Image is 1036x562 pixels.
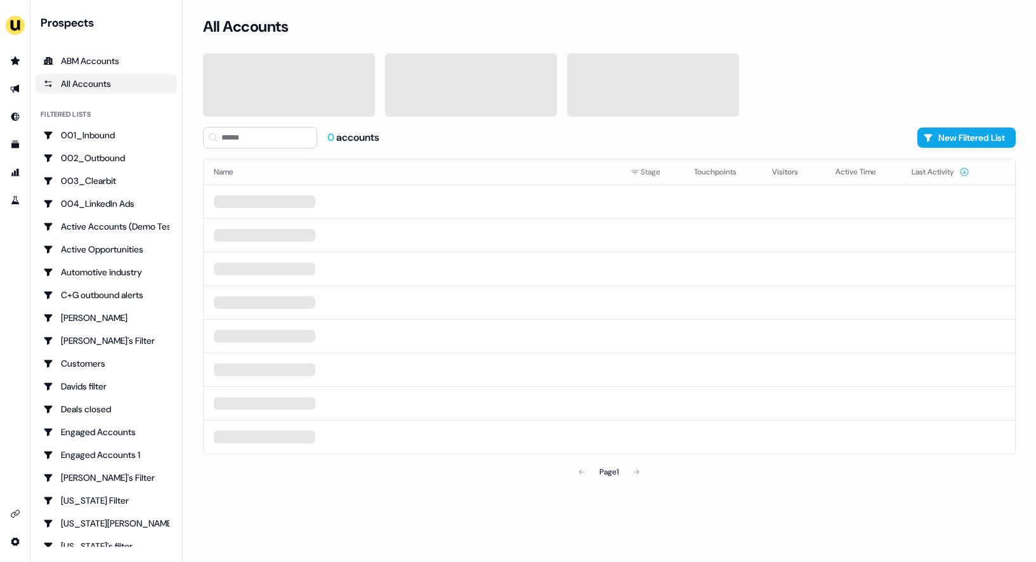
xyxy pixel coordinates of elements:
[43,174,169,187] div: 003_Clearbit
[36,536,177,556] a: Go to Georgia's filter
[36,216,177,237] a: Go to Active Accounts (Demo Test)
[43,129,169,141] div: 001_Inbound
[41,109,91,120] div: Filtered lists
[43,197,169,210] div: 004_LinkedIn Ads
[631,166,674,178] div: Stage
[5,134,25,155] a: Go to templates
[912,160,969,183] button: Last Activity
[327,131,379,145] div: accounts
[5,190,25,211] a: Go to experiments
[36,353,177,374] a: Go to Customers
[327,131,336,144] span: 0
[694,160,752,183] button: Touchpoints
[5,504,25,524] a: Go to integrations
[36,125,177,145] a: Go to 001_Inbound
[36,445,177,465] a: Go to Engaged Accounts 1
[836,160,891,183] button: Active Time
[36,422,177,442] a: Go to Engaged Accounts
[43,448,169,461] div: Engaged Accounts 1
[43,334,169,347] div: [PERSON_NAME]'s Filter
[43,311,169,324] div: [PERSON_NAME]
[5,107,25,127] a: Go to Inbound
[43,77,169,90] div: All Accounts
[43,471,169,484] div: [PERSON_NAME]'s Filter
[43,380,169,393] div: Davids filter
[43,55,169,67] div: ABM Accounts
[36,399,177,419] a: Go to Deals closed
[917,127,1016,148] button: New Filtered List
[41,15,177,30] div: Prospects
[36,239,177,259] a: Go to Active Opportunities
[43,152,169,164] div: 002_Outbound
[772,160,813,183] button: Visitors
[43,266,169,278] div: Automotive industry
[36,285,177,305] a: Go to C+G outbound alerts
[36,467,177,488] a: Go to Geneviève's Filter
[203,17,288,36] h3: All Accounts
[43,426,169,438] div: Engaged Accounts
[36,330,177,351] a: Go to Charlotte's Filter
[43,243,169,256] div: Active Opportunities
[43,357,169,370] div: Customers
[5,532,25,552] a: Go to integrations
[36,308,177,328] a: Go to Charlotte Stone
[36,148,177,168] a: Go to 002_Outbound
[5,79,25,99] a: Go to outbound experience
[43,289,169,301] div: C+G outbound alerts
[43,220,169,233] div: Active Accounts (Demo Test)
[36,376,177,396] a: Go to Davids filter
[600,466,619,478] div: Page 1
[43,540,169,552] div: [US_STATE]'s filter
[5,51,25,71] a: Go to prospects
[36,490,177,511] a: Go to Georgia Filter
[36,74,177,94] a: All accounts
[36,171,177,191] a: Go to 003_Clearbit
[43,494,169,507] div: [US_STATE] Filter
[204,159,620,185] th: Name
[36,193,177,214] a: Go to 004_LinkedIn Ads
[36,51,177,71] a: ABM Accounts
[36,513,177,533] a: Go to Georgia Slack
[43,403,169,415] div: Deals closed
[36,262,177,282] a: Go to Automotive industry
[5,162,25,183] a: Go to attribution
[43,517,169,530] div: [US_STATE][PERSON_NAME]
